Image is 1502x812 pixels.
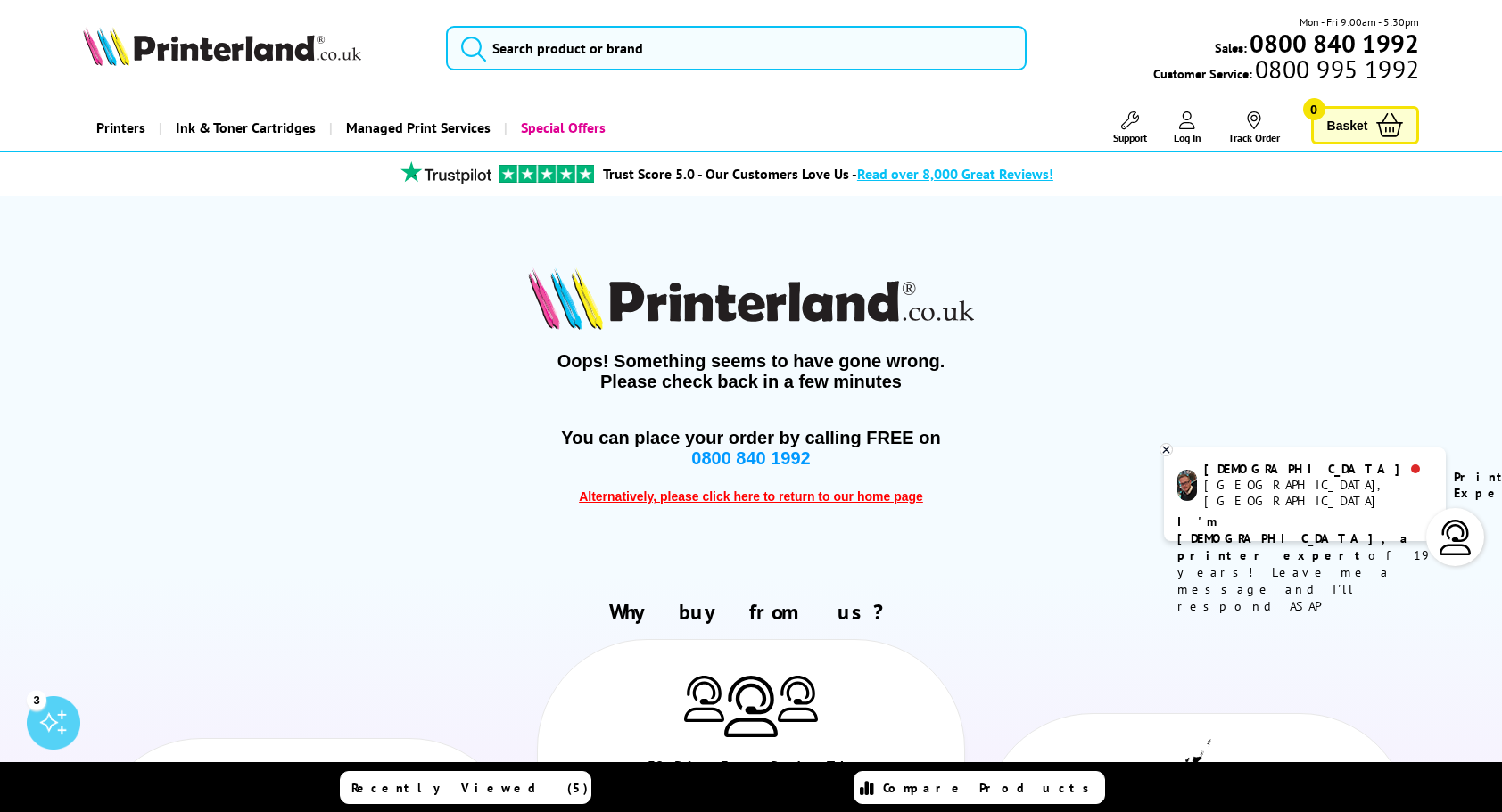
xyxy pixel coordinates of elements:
div: 30+ Printer Experts Ready to Take Your Call [645,755,858,807]
div: [DEMOGRAPHIC_DATA] [1204,461,1432,477]
a: Managed Print Services [329,105,504,151]
span: You can place your order by calling FREE on [561,428,940,447]
a: Printerland Logo [83,27,424,70]
a: Recently Viewed (5) [340,771,591,804]
span: Customer Service: [1153,61,1419,82]
img: Printer Experts [724,676,778,737]
span: Compare Products [883,780,1099,796]
a: Special Offers [504,105,619,151]
input: Search product or brand [446,26,1027,70]
a: 0800 840 1992 [1247,35,1419,52]
span: Read over 8,000 Great Reviews! [857,165,1053,183]
a: Trust Score 5.0 - Our Customers Love Us -Read over 8,000 Great Reviews! [603,165,1053,183]
span: Mon - Fri 9:00am - 5:30pm [1300,13,1419,30]
img: chris-livechat.png [1177,470,1197,501]
span: Alternatively, please click here to return to our home page [579,489,923,504]
span: Recently Viewed (5) [351,780,589,796]
p: of 19 years! Leave me a message and I'll respond ASAP [1177,513,1432,615]
a: Printers [83,105,159,151]
a: Ink & Toner Cartridges [159,105,329,151]
span: Ink & Toner Cartridges [176,105,316,151]
img: Printerland Logo [83,27,361,66]
img: Printer Experts [778,676,818,721]
span: Log In [1174,131,1201,144]
a: Basket 0 [1311,106,1420,144]
a: Compare Products [854,771,1105,804]
span: 0 [1303,98,1325,120]
span: 0800 840 1992 [691,448,810,468]
div: 3 [27,690,46,709]
img: Printer Experts [684,676,724,721]
a: Alternatively, please click here to return to our home page [579,487,923,504]
a: Track Order [1228,111,1280,144]
a: Support [1113,111,1147,144]
span: Oops! Something seems to have gone wrong. Please check back in a few minutes [83,351,1420,392]
img: trustpilot rating [499,165,594,183]
img: user-headset-light.svg [1438,520,1473,555]
span: Support [1113,131,1147,144]
span: Sales: [1215,39,1247,56]
b: I'm [DEMOGRAPHIC_DATA], a printer expert [1177,513,1413,563]
b: 0800 840 1992 [1250,27,1419,60]
span: 0800 995 1992 [1252,61,1419,78]
img: trustpilot rating [392,161,499,184]
a: Log In [1174,111,1201,144]
span: Basket [1327,113,1368,137]
h2: Why buy from us? [83,598,1420,626]
div: [GEOGRAPHIC_DATA], [GEOGRAPHIC_DATA] [1204,477,1432,509]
